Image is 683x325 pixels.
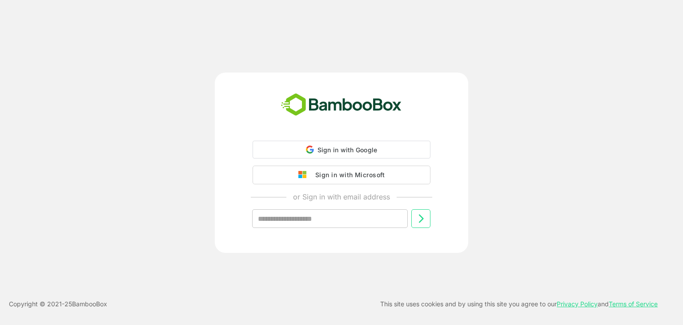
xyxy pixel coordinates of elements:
[9,299,107,309] p: Copyright © 2021- 25 BambooBox
[298,171,311,179] img: google
[253,166,430,184] button: Sign in with Microsoft
[276,90,406,120] img: bamboobox
[311,169,385,181] div: Sign in with Microsoft
[380,299,658,309] p: This site uses cookies and by using this site you agree to our and
[293,191,390,202] p: or Sign in with email address
[317,146,378,154] span: Sign in with Google
[609,300,658,308] a: Terms of Service
[557,300,598,308] a: Privacy Policy
[253,141,430,158] div: Sign in with Google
